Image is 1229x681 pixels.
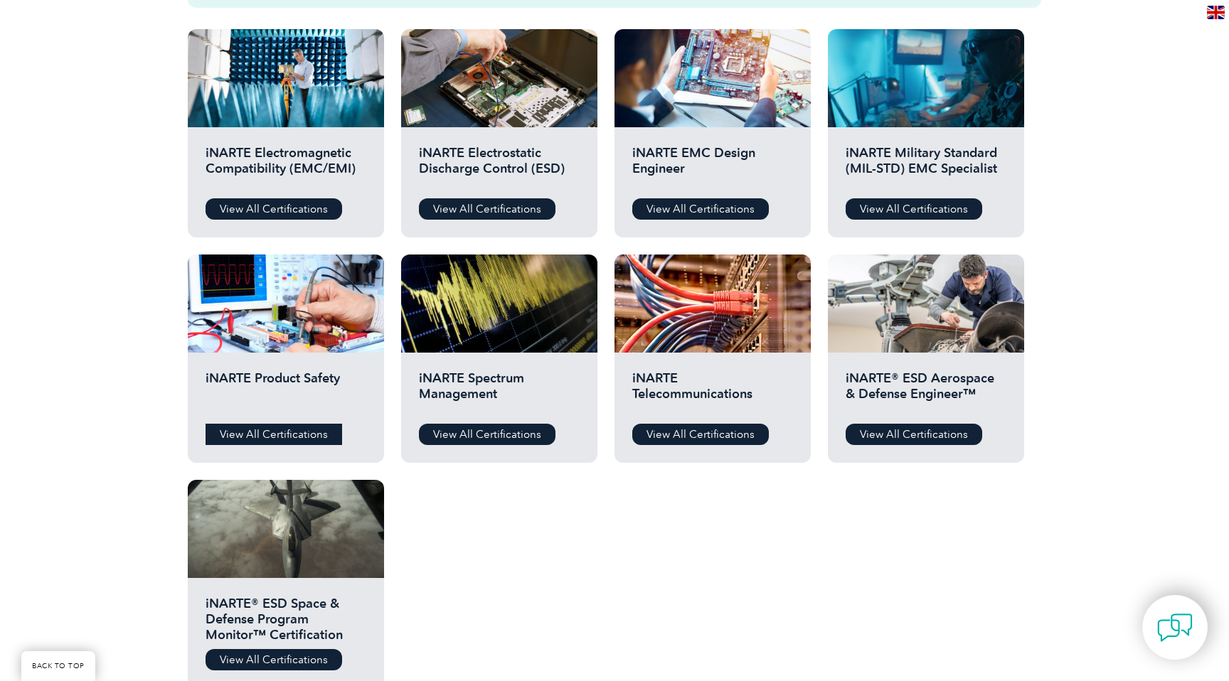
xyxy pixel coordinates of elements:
img: contact-chat.png [1157,610,1193,645]
h2: iNARTE Military Standard (MIL-STD) EMC Specialist [846,145,1006,188]
h2: iNARTE Electromagnetic Compatibility (EMC/EMI) [206,145,366,188]
a: View All Certifications [206,424,342,445]
a: View All Certifications [632,198,769,220]
a: View All Certifications [419,424,555,445]
h2: iNARTE® ESD Space & Defense Program Monitor™ Certification [206,596,366,638]
h2: iNARTE Spectrum Management [419,370,580,413]
h2: iNARTE Electrostatic Discharge Control (ESD) [419,145,580,188]
a: View All Certifications [206,198,342,220]
a: View All Certifications [846,198,982,220]
h2: iNARTE® ESD Aerospace & Defense Engineer™ [846,370,1006,413]
a: View All Certifications [846,424,982,445]
img: en [1207,6,1225,19]
h2: iNARTE Product Safety [206,370,366,413]
a: BACK TO TOP [21,651,95,681]
h2: iNARTE EMC Design Engineer [632,145,793,188]
a: View All Certifications [419,198,555,220]
h2: iNARTE Telecommunications [632,370,793,413]
a: View All Certifications [632,424,769,445]
a: View All Certifications [206,649,342,670]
